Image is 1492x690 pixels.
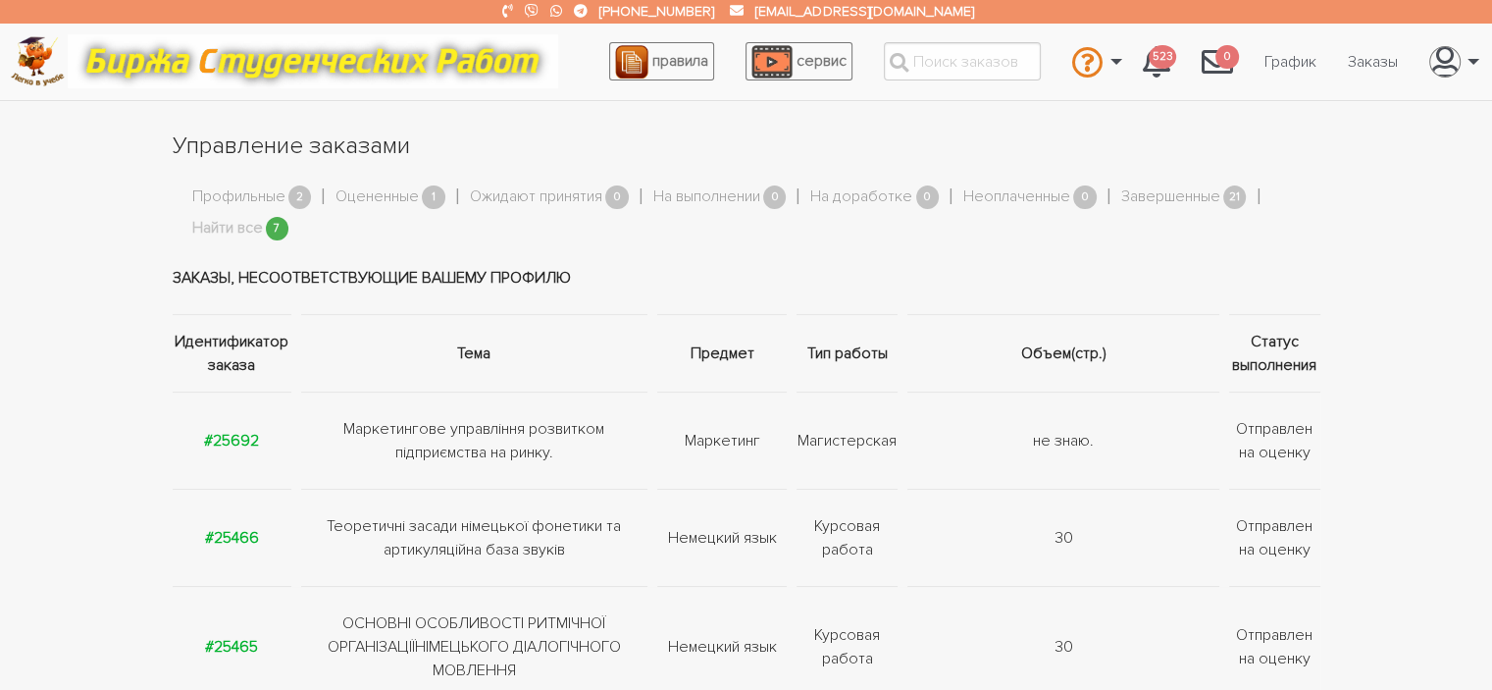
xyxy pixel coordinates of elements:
span: 1 [422,186,445,210]
img: agreement_icon-feca34a61ba7f3d1581b08bc946b2ec1ccb426f67415f344566775c155b7f62c.png [615,45,648,79]
a: Неоплаченные [963,185,1070,210]
a: [EMAIL_ADDRESS][DOMAIN_NAME] [755,3,973,20]
span: правила [652,51,708,71]
a: #25465 [205,637,258,657]
span: сервис [797,51,847,71]
td: Теоретичні засади німецької фонетики та артикуляційна база звуків [296,489,652,586]
img: motto-12e01f5a76059d5f6a28199ef077b1f78e012cfde436ab5cf1d4517935686d32.gif [68,34,558,88]
td: Магистерская [792,392,902,489]
input: Поиск заказов [884,42,1041,80]
th: Предмет [652,314,792,392]
span: 0 [605,186,629,210]
a: сервис [746,42,852,80]
td: Маркетингове управління розвитком підприємства на ринку. [296,392,652,489]
td: Маркетинг [652,392,792,489]
a: [PHONE_NUMBER] [599,3,714,20]
th: Идентификатор заказа [173,314,296,392]
span: 2 [288,186,312,210]
td: Немецкий язык [652,489,792,586]
span: 0 [916,186,940,210]
a: Ожидают принятия [470,185,602,210]
a: #25466 [205,528,259,548]
span: 0 [763,186,787,210]
td: Курсовая работа [792,489,902,586]
a: #25692 [204,431,259,451]
td: Отправлен на оценку [1224,489,1320,586]
span: 7 [266,217,289,241]
img: logo-c4363faeb99b52c628a42810ed6dfb4293a56d4e4775eb116515dfe7f33672af.png [11,36,65,86]
a: На доработке [810,185,912,210]
th: Статус выполнения [1224,314,1320,392]
a: Оцененные [335,185,419,210]
span: 21 [1223,186,1247,210]
span: 523 [1149,45,1176,70]
td: Отправлен на оценку [1224,392,1320,489]
a: На выполнении [653,185,760,210]
span: 0 [1073,186,1097,210]
a: Профильные [192,185,285,210]
a: 523 [1127,35,1186,88]
h1: Управление заказами [173,130,1320,163]
td: 30 [902,489,1223,586]
a: График [1249,43,1332,80]
a: Найти все [192,216,263,241]
th: Тип работы [792,314,902,392]
th: Объем(стр.) [902,314,1223,392]
td: Заказы, несоответствующие вашему профилю [173,241,1320,315]
span: 0 [1215,45,1239,70]
a: Завершенные [1121,185,1220,210]
img: play_icon-49f7f135c9dc9a03216cfdbccbe1e3994649169d890fb554cedf0eac35a01ba8.png [751,45,793,79]
a: Заказы [1332,43,1414,80]
th: Тема [296,314,652,392]
td: не знаю. [902,392,1223,489]
a: правила [609,42,714,80]
a: 0 [1186,35,1249,88]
